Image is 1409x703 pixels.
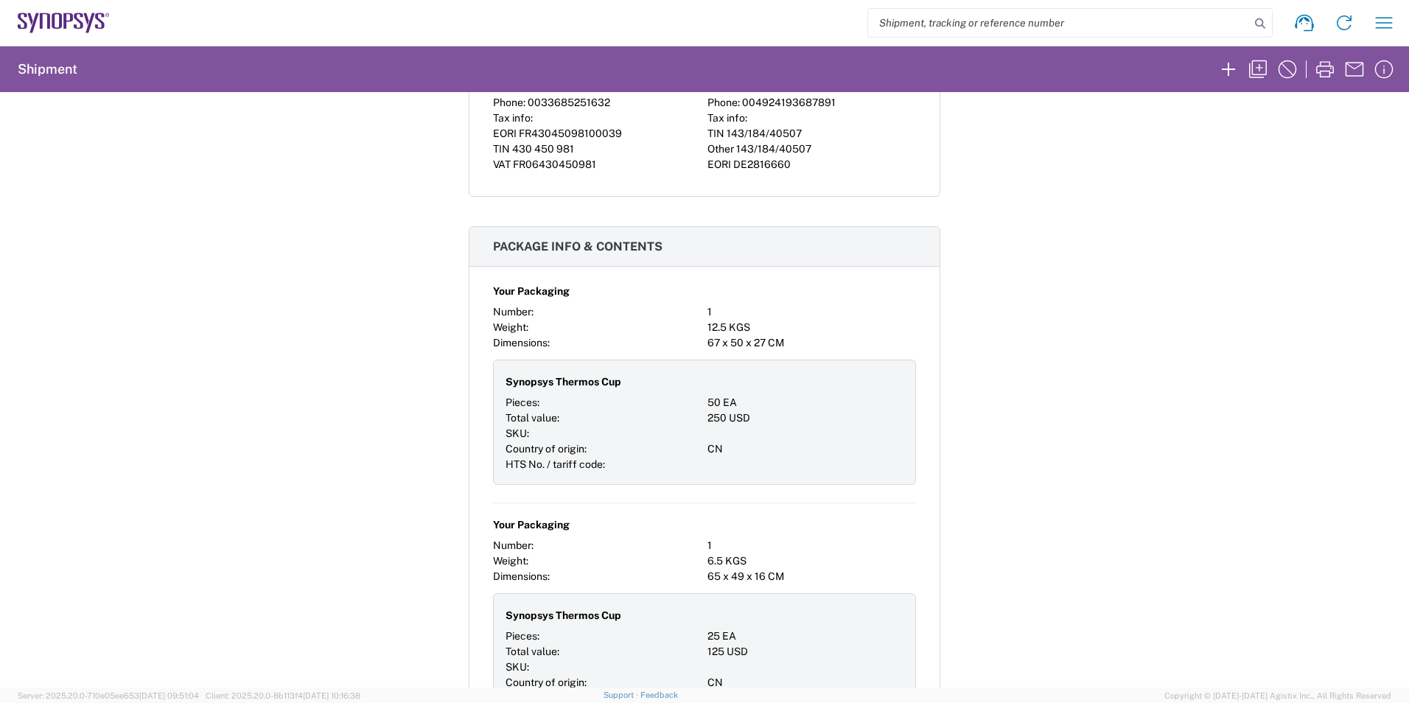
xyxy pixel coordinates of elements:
[707,127,724,139] span: TIN
[707,304,916,320] div: 1
[493,97,525,108] span: Phone:
[707,320,916,335] div: 12.5 KGS
[707,553,916,569] div: 6.5 KGS
[604,690,640,699] a: Support
[1164,689,1391,702] span: Copyright © [DATE]-[DATE] Agistix Inc., All Rights Reserved
[707,538,916,553] div: 1
[733,158,791,170] span: DE2816660
[506,443,587,455] span: Country of origin:
[139,691,199,700] span: [DATE] 09:51:04
[707,410,903,426] div: 250 USD
[868,9,1250,37] input: Shipment, tracking or reference number
[506,676,587,688] span: Country of origin:
[513,158,596,170] span: FR06430450981
[707,395,903,410] div: 50 EA
[707,158,731,170] span: EORI
[506,374,621,390] span: Synopsys Thermos Cup
[493,158,511,170] span: VAT
[727,127,802,139] span: 143/184/40507
[493,337,550,349] span: Dimensions:
[18,691,199,700] span: Server: 2025.20.0-710e05ee653
[707,569,916,584] div: 65 x 49 x 16 CM
[206,691,360,700] span: Client: 2025.20.0-8b113f4
[18,60,77,78] h2: Shipment
[493,570,550,582] span: Dimensions:
[742,97,836,108] span: 004924193687891
[736,143,811,155] span: 143/184/40507
[707,97,740,108] span: Phone:
[493,143,510,155] span: TIN
[707,112,747,124] span: Tax info:
[493,539,534,551] span: Number:
[512,143,574,155] span: 430 450 981
[707,441,903,457] div: CN
[707,143,734,155] span: Other
[707,335,916,351] div: 67 x 50 x 27 CM
[506,412,559,424] span: Total value:
[506,427,529,439] span: SKU:
[493,284,570,299] span: Your Packaging
[506,608,621,623] span: Synopsys Thermos Cup
[528,97,610,108] span: 0033685251632
[506,630,539,642] span: Pieces:
[640,690,678,699] a: Feedback
[493,517,570,533] span: Your Packaging
[493,306,534,318] span: Number:
[493,555,528,567] span: Weight:
[493,321,528,333] span: Weight:
[303,691,360,700] span: [DATE] 10:16:38
[493,239,662,253] span: Package info & contents
[707,675,903,690] div: CN
[506,458,605,470] span: HTS No. / tariff code:
[707,629,903,644] div: 25 EA
[519,127,622,139] span: FR43045098100039
[506,646,559,657] span: Total value:
[707,644,903,660] div: 125 USD
[493,112,533,124] span: Tax info:
[493,127,517,139] span: EORI
[506,396,539,408] span: Pieces:
[506,661,529,673] span: SKU:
